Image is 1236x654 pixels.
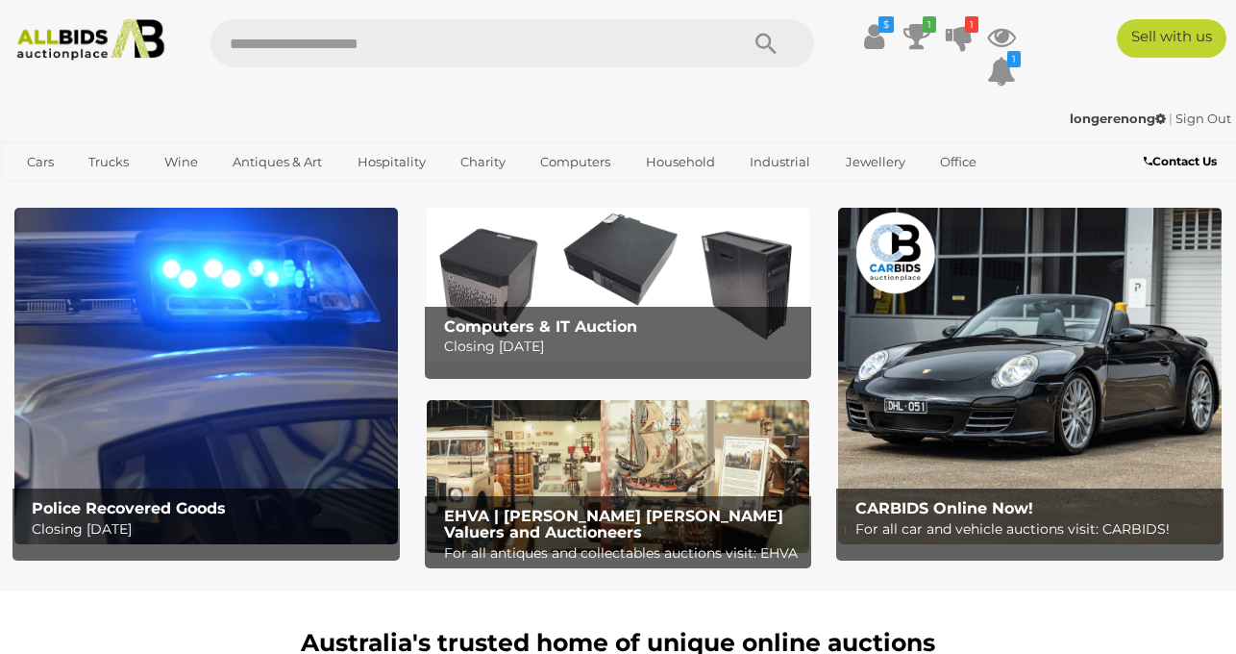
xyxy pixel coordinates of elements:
a: Jewellery [833,146,918,178]
a: Sell with us [1117,19,1226,58]
a: $ [860,19,889,54]
a: Charity [448,146,518,178]
p: Closing [DATE] [444,335,803,359]
a: Contact Us [1144,151,1222,172]
strong: longerenong [1070,111,1166,126]
a: EHVA | Evans Hastings Valuers and Auctioneers EHVA | [PERSON_NAME] [PERSON_NAME] Valuers and Auct... [427,400,810,554]
button: Search [718,19,814,67]
img: Allbids.com.au [9,19,172,61]
img: EHVA | Evans Hastings Valuers and Auctioneers [427,400,810,554]
a: 1 [902,19,931,54]
i: 1 [923,16,936,33]
a: Hospitality [345,146,438,178]
a: Household [633,146,728,178]
a: Sports [14,178,79,210]
b: Police Recovered Goods [32,499,226,517]
i: 1 [1007,51,1021,67]
a: CARBIDS Online Now! CARBIDS Online Now! For all car and vehicle auctions visit: CARBIDS! [838,208,1222,543]
b: Contact Us [1144,154,1217,168]
img: Police Recovered Goods [14,208,398,543]
b: Computers & IT Auction [444,317,637,336]
a: Police Recovered Goods Police Recovered Goods Closing [DATE] [14,208,398,543]
i: $ [878,16,894,33]
a: Computers [528,146,623,178]
i: 1 [965,16,978,33]
a: Computers & IT Auction Computers & IT Auction Closing [DATE] [427,208,810,361]
a: Cars [14,146,66,178]
a: Sign Out [1175,111,1231,126]
span: | [1169,111,1173,126]
a: Antiques & Art [220,146,334,178]
a: Office [927,146,989,178]
a: longerenong [1070,111,1169,126]
b: EHVA | [PERSON_NAME] [PERSON_NAME] Valuers and Auctioneers [444,507,783,542]
p: Closing [DATE] [32,517,390,541]
a: 1 [987,54,1016,88]
a: Industrial [737,146,823,178]
a: [GEOGRAPHIC_DATA] [88,178,250,210]
a: Trucks [76,146,141,178]
img: CARBIDS Online Now! [838,208,1222,543]
p: For all antiques and collectables auctions visit: EHVA [444,541,803,566]
a: 1 [945,19,974,54]
b: CARBIDS Online Now! [855,499,1033,517]
a: Wine [152,146,210,178]
img: Computers & IT Auction [427,208,810,361]
p: For all car and vehicle auctions visit: CARBIDS! [855,517,1214,541]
